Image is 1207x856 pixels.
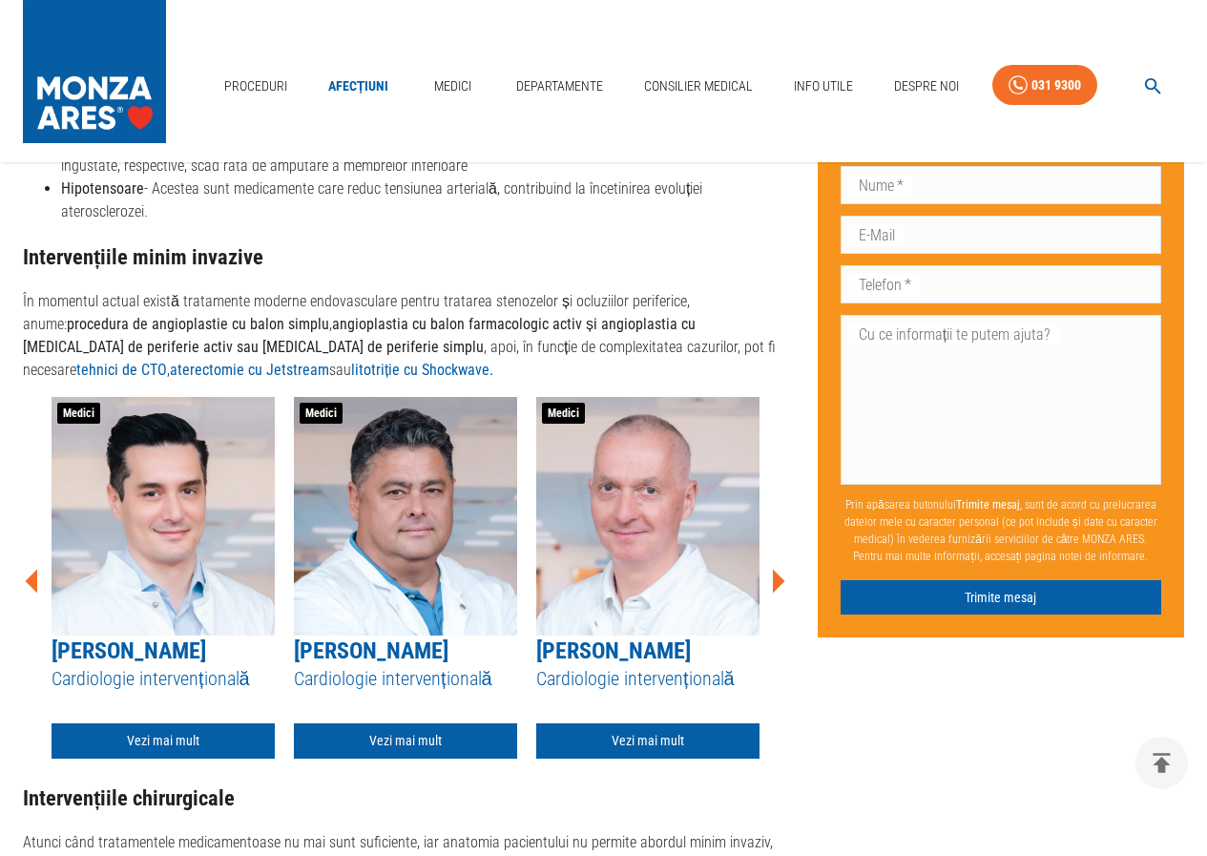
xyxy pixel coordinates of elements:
[321,67,397,106] a: Afecțiuni
[636,67,760,106] a: Consilier Medical
[886,67,967,106] a: Despre Noi
[294,723,517,759] a: Vezi mai mult
[536,723,760,759] a: Vezi mai mult
[992,65,1097,106] a: 031 9300
[52,637,206,664] a: [PERSON_NAME]
[57,403,100,424] span: Medici
[422,67,483,106] a: Medici
[841,489,1161,573] p: Prin apăsarea butonului , sunt de acord cu prelucrarea datelor mele cu caracter personal (ce pot ...
[52,666,275,692] h5: Cardiologie intervențională
[61,177,787,223] li: - Acestea sunt medicamente care reduc tensiunea arterială, contribuind la încetinirea evoluției a...
[170,361,329,379] a: aterectomie cu Jetstream
[217,67,295,106] a: Proceduri
[1135,737,1188,789] button: delete
[536,637,691,664] a: [PERSON_NAME]
[509,67,611,106] a: Departamente
[23,245,787,269] h3: Intervențiile minim invazive
[841,580,1161,616] button: Trimite mesaj
[294,637,448,664] a: [PERSON_NAME]
[76,361,167,379] a: tehnici de CTO
[300,403,343,424] span: Medici
[294,666,517,692] h5: Cardiologie intervențională
[23,786,787,810] h3: Intervențiile chirurgicale
[67,315,329,333] strong: procedura de angioplastie cu balon simplu
[61,179,144,198] strong: Hipotensoare
[52,723,275,759] a: Vezi mai mult
[956,498,1020,512] b: Trimite mesaj
[536,666,760,692] h5: Cardiologie intervențională
[542,403,585,424] span: Medici
[23,290,787,382] p: În momentul actual există tratamente moderne endovasculare pentru tratarea stenozelor și ocluziil...
[351,361,493,379] a: litotriție cu Shockwave.
[1031,73,1081,97] div: 031 9300
[786,67,861,106] a: Info Utile
[23,315,696,356] strong: angioplastia cu balon farmacologic activ și angioplastia cu [MEDICAL_DATA] de periferie activ sau...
